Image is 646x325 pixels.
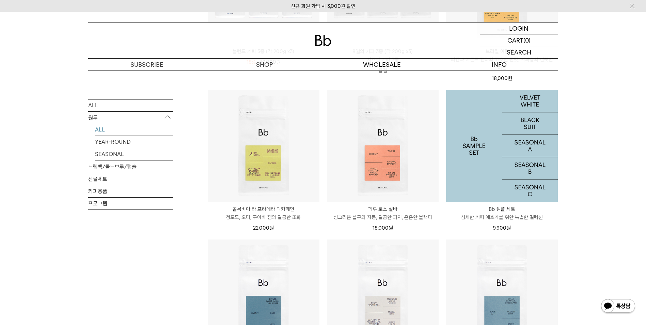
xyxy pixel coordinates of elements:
p: SEARCH [507,46,531,58]
a: LOGIN [480,22,558,34]
a: 프로그램 [88,197,173,209]
span: 9,900 [493,225,511,231]
a: Bb 샘플 세트 섬세한 커피 애호가를 위한 특별한 컬렉션 [446,205,558,221]
a: 커피용품 [88,185,173,197]
p: Bb 샘플 세트 [446,205,558,213]
a: Bb 샘플 세트 [446,90,558,202]
a: 신규 회원 가입 시 3,000원 할인 [291,3,356,9]
span: 18,000 [373,225,393,231]
p: CART [507,34,523,46]
span: 원 [506,225,511,231]
img: 페루 로스 실바 [327,90,439,202]
a: ALL [95,123,173,135]
img: 1000000330_add2_017.jpg [446,90,558,202]
p: LOGIN [509,22,529,34]
p: 섬세한 커피 애호가를 위한 특별한 컬렉션 [446,213,558,221]
p: 원두 [88,111,173,124]
a: SHOP [206,59,323,71]
img: 콜롬비아 라 프라데라 디카페인 [208,90,319,202]
a: 페루 로스 실바 싱그러운 살구와 자몽, 달콤한 퍼지, 은은한 블랙티 [327,205,439,221]
a: SUBSCRIBE [88,59,206,71]
p: INFO [441,59,558,71]
a: ALL [88,99,173,111]
img: 카카오톡 채널 1:1 채팅 버튼 [600,298,636,315]
p: WHOLESALE [323,59,441,71]
p: 콜롬비아 라 프라데라 디카페인 [208,205,319,213]
a: 선물세트 [88,173,173,185]
a: SEASONAL [95,148,173,160]
p: 청포도, 오디, 구아바 잼의 달콤한 조화 [208,213,319,221]
a: CART (0) [480,34,558,46]
span: 22,000 [253,225,274,231]
p: (0) [523,34,531,46]
a: YEAR-ROUND [95,136,173,148]
p: 싱그러운 살구와 자몽, 달콤한 퍼지, 은은한 블랙티 [327,213,439,221]
span: 원 [269,225,274,231]
a: 드립백/콜드브루/캡슐 [88,160,173,172]
span: 18,000 [492,75,512,81]
span: 원 [508,75,512,81]
img: 로고 [315,35,331,46]
span: 원 [389,225,393,231]
p: 페루 로스 실바 [327,205,439,213]
a: 콜롬비아 라 프라데라 디카페인 청포도, 오디, 구아바 잼의 달콤한 조화 [208,205,319,221]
